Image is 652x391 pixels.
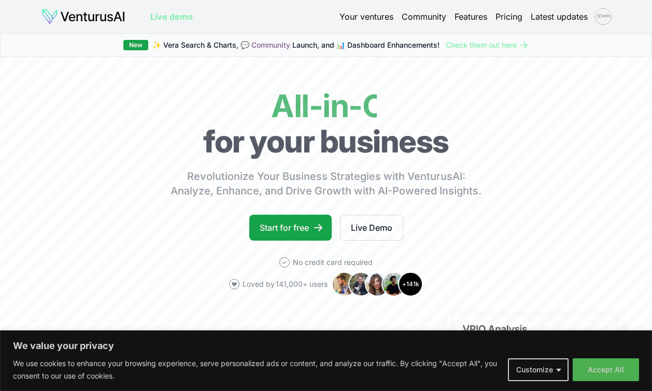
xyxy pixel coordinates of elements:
a: Live demo [150,10,193,23]
a: Pricing [495,10,522,23]
span: ✨ Vera Search & Charts, 💬 Launch, and 📊 Dashboard Enhancements! [152,40,440,50]
a: Latest updates [531,10,588,23]
a: Your ventures [339,10,393,23]
img: logo [41,8,125,25]
p: We value your privacy [13,340,639,352]
p: We use cookies to enhance your browsing experience, serve personalized ads or content, and analyz... [13,357,500,382]
a: Start for free [249,215,332,241]
button: Accept All [573,358,639,381]
a: Features [455,10,487,23]
img: Avatar 1 [332,272,357,297]
button: Customize [508,358,569,381]
img: Avatar 2 [348,272,373,297]
img: Avatar 3 [365,272,390,297]
a: Community [402,10,446,23]
a: Live Demo [340,215,403,241]
a: Community [251,40,290,49]
a: Check them out here [446,40,529,50]
div: New [123,40,148,50]
img: Avatar 4 [381,272,406,297]
img: ACg8ocLjCsIyA_C3bR6dFjZPU684rZSgGD7IkiQHXQUKwfTogZarg5s=s96-c [595,8,612,25]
